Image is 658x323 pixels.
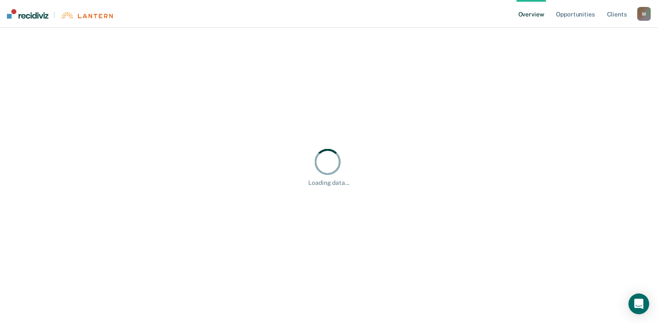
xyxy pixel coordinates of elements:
[7,9,113,19] a: |
[637,7,651,21] button: M
[629,294,649,314] div: Open Intercom Messenger
[61,12,113,19] img: Lantern
[309,179,350,187] div: Loading data...
[48,11,61,19] span: |
[7,9,48,19] img: Recidiviz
